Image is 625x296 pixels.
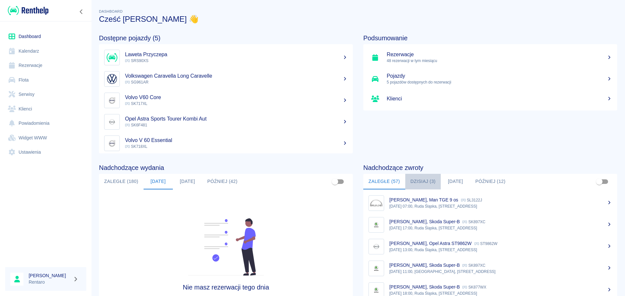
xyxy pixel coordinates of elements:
[370,262,382,275] img: Image
[363,164,617,172] h4: Nadchodzące zwroty
[99,174,144,189] button: Zaległe (180)
[405,174,441,189] button: Dzisiaj (3)
[363,34,617,42] h4: Podsumowanie
[462,285,486,290] p: SK877WX
[370,197,382,209] img: Image
[8,5,49,16] img: Renthelp logo
[387,58,612,64] p: 48 rezerwacji w tym miesiącu
[99,90,353,111] a: ImageVolvo V60 Core SK717XL
[99,15,617,24] h3: Cześć [PERSON_NAME] 👋
[125,51,348,58] h5: Laweta Przyczepa
[99,9,123,13] span: Dashboard
[363,68,617,90] a: Pojazdy5 pojazdów dostępnych do rezerwacji
[184,218,268,276] img: Fleet
[106,94,118,107] img: Image
[5,102,86,116] a: Klienci
[99,34,353,42] h4: Dostępne pojazdy (5)
[202,174,243,189] button: Później (42)
[5,44,86,58] a: Kalendarz
[173,174,202,189] button: [DATE]
[106,137,118,149] img: Image
[389,263,460,268] p: [PERSON_NAME], Skoda Super-B
[125,73,348,79] h5: Volkswagen Caravella Long Caravelle
[461,198,482,202] p: SL3122J
[5,73,86,87] a: Flota
[5,145,86,160] a: Ustawienia
[5,116,86,131] a: Powiadomienia
[363,214,617,236] a: Image[PERSON_NAME], Skoda Super-B SK897XC[DATE] 17:00, Ruda Śląska, [STREET_ADDRESS]
[125,80,148,84] span: SG961AR
[5,5,49,16] a: Renthelp logo
[389,197,458,202] p: [PERSON_NAME], Man TGE 9 os
[370,240,382,253] img: Image
[462,220,485,224] p: SK897XC
[363,174,405,189] button: Zaległe (57)
[389,203,612,209] p: [DATE] 07:00, Ruda Śląska, [STREET_ADDRESS]
[99,133,353,154] a: ImageVolvo V 60 Essential SK718XL
[387,96,612,102] h5: Klienci
[387,73,612,79] h5: Pojazdy
[470,174,511,189] button: Później (12)
[389,247,612,253] p: [DATE] 13:00, Ruda Śląska, [STREET_ADDRESS]
[99,68,353,90] a: ImageVolkswagen Caravella Long Caravelle SG961AR
[389,269,612,275] p: [DATE] 11:00, [GEOGRAPHIC_DATA], [STREET_ADDRESS]
[363,90,617,108] a: Klienci
[389,241,472,246] p: [PERSON_NAME], Opel Astra ST9862W
[125,101,147,106] span: SK717XL
[389,225,612,231] p: [DATE] 17:00, Ruda Śląska, [STREET_ADDRESS]
[593,175,605,188] span: Pokaż przypisane tylko do mnie
[363,257,617,279] a: Image[PERSON_NAME], Skoda Super-B SK897XC[DATE] 11:00, [GEOGRAPHIC_DATA], [STREET_ADDRESS]
[5,58,86,73] a: Rezerwacje
[106,73,118,85] img: Image
[389,219,460,224] p: [PERSON_NAME], Skoda Super-B
[363,192,617,214] a: Image[PERSON_NAME], Man TGE 9 os SL3122J[DATE] 07:00, Ruda Śląska, [STREET_ADDRESS]
[99,164,353,172] h4: Nadchodzące wydania
[99,111,353,133] a: ImageOpel Astra Sports Tourer Kombi Aut SK6F481
[363,236,617,257] a: Image[PERSON_NAME], Opel Astra ST9862W ST9862W[DATE] 13:00, Ruda Śląska, [STREET_ADDRESS]
[125,144,147,149] span: SK718XL
[106,116,118,128] img: Image
[474,241,497,246] p: ST9862W
[462,263,485,268] p: SK897XC
[370,219,382,231] img: Image
[387,51,612,58] h5: Rezerwacje
[5,131,86,145] a: Widget WWW
[125,116,348,122] h5: Opel Astra Sports Tourer Kombi Aut
[76,7,86,16] button: Zwiń nawigację
[125,58,148,63] span: SRS90XS
[389,284,460,290] p: [PERSON_NAME], Skoda Super-B
[387,79,612,85] p: 5 pojazdów dostępnych do rezerwacji
[441,174,470,189] button: [DATE]
[125,94,348,101] h5: Volvo V60 Core
[5,29,86,44] a: Dashboard
[29,279,70,286] p: Rentaro
[125,123,147,127] span: SK6F481
[329,175,341,188] span: Pokaż przypisane tylko do mnie
[5,87,86,102] a: Serwisy
[131,283,321,291] h4: Nie masz rezerwacji tego dnia
[29,272,70,279] h6: [PERSON_NAME]
[125,137,348,144] h5: Volvo V 60 Essential
[363,47,617,68] a: Rezerwacje48 rezerwacji w tym miesiącu
[106,51,118,64] img: Image
[144,174,173,189] button: [DATE]
[99,47,353,68] a: ImageLaweta Przyczepa SRS90XS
